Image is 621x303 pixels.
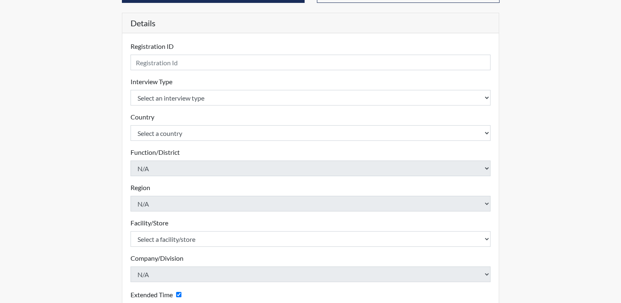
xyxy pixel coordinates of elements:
label: Facility/Store [131,218,168,228]
label: Country [131,112,154,122]
label: Region [131,183,150,193]
h5: Details [122,13,499,33]
label: Extended Time [131,290,173,300]
label: Company/Division [131,253,183,263]
label: Interview Type [131,77,172,87]
input: Insert a Registration ID, which needs to be a unique alphanumeric value for each interviewee [131,55,491,70]
label: Registration ID [131,41,174,51]
label: Function/District [131,147,180,157]
div: Checking this box will provide the interviewee with an accomodation of extra time to answer each ... [131,289,185,301]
